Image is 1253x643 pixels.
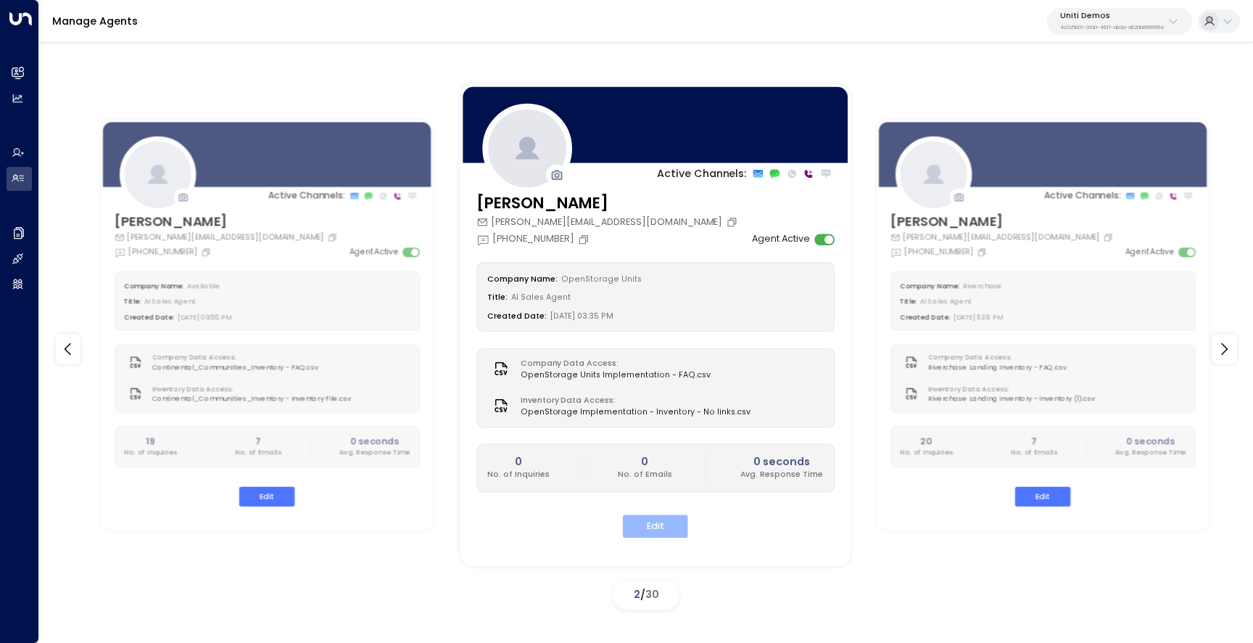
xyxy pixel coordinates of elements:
[1011,435,1057,448] h2: 7
[1015,487,1071,507] button: Edit
[977,247,989,257] button: Copy
[920,297,971,306] span: AI Sales Agent
[235,435,281,448] h2: 7
[521,369,711,381] span: OpenStorage Units Implementation - FAQ.csv
[1011,448,1057,458] p: No. of Emails
[900,448,953,458] p: No. of Inquiries
[900,282,959,291] label: Company Name:
[124,282,183,291] label: Company Name:
[268,189,344,202] p: Active Channels:
[339,448,410,458] p: Avg. Response Time
[1044,189,1120,202] p: Active Channels:
[900,435,953,448] h2: 20
[521,358,704,369] label: Company Data Access:
[726,216,740,228] button: Copy
[339,435,410,448] h2: 0 seconds
[927,394,1094,404] span: Riverchase Landing Inventory - Inventory (1).csv
[890,212,1116,232] h3: [PERSON_NAME]
[927,384,1089,394] label: Inventory Data Access:
[1060,12,1165,20] p: Uniti Demos
[521,406,750,417] span: OpenStorage Implementation - Inventory - No links.csv
[900,313,951,322] label: Created Date:
[235,448,281,458] p: No. of Emails
[577,234,592,245] button: Copy
[1047,8,1192,35] button: Uniti Demos4c025b01-9fa0-46ff-ab3a-a620b886896e
[52,14,138,28] a: Manage Agents
[1115,435,1186,448] h2: 0 seconds
[740,470,823,481] p: Avg. Response Time
[327,233,339,243] button: Copy
[152,363,319,373] span: Continental_Communities_Inventory - FAQ.csv
[124,313,175,322] label: Created Date:
[890,246,989,258] div: [PHONE_NUMBER]
[927,363,1066,373] span: Riverchase Landing Inventory - FAQ.csv
[1125,246,1174,258] label: Agent Active
[1103,233,1115,243] button: Copy
[963,282,1002,291] span: Riverchase
[752,232,810,246] label: Agent Active
[890,232,1116,243] div: [PERSON_NAME][EMAIL_ADDRESS][DOMAIN_NAME]
[900,297,917,306] label: Title:
[487,470,550,481] p: No. of Inquiries
[187,282,220,291] span: Available
[152,384,346,394] label: Inventory Data Access:
[618,470,672,481] p: No. of Emails
[927,353,1061,363] label: Company Data Access:
[618,454,672,470] h2: 0
[740,454,823,470] h2: 0 seconds
[201,247,213,257] button: Copy
[521,394,744,406] label: Inventory Data Access:
[657,166,747,182] p: Active Channels:
[623,515,688,538] button: Edit
[511,292,571,303] span: AI Sales Agent
[124,448,177,458] p: No. of Inquiries
[487,292,508,303] label: Title:
[487,274,558,284] label: Company Name:
[487,454,550,470] h2: 0
[561,274,642,284] span: OpenStorage Units
[144,297,195,306] span: AI Sales Agent
[550,311,613,321] span: [DATE] 03:35 PM
[1115,448,1186,458] p: Avg. Response Time
[613,581,679,610] div: /
[152,353,313,363] label: Company Data Access:
[487,311,547,321] label: Created Date:
[954,313,1003,322] span: [DATE] 11:38 PM
[115,212,340,232] h3: [PERSON_NAME]
[115,232,340,243] div: [PERSON_NAME][EMAIL_ADDRESS][DOMAIN_NAME]
[634,587,640,602] span: 2
[115,246,213,258] div: [PHONE_NUMBER]
[645,587,659,602] span: 30
[476,192,741,216] h3: [PERSON_NAME]
[1060,25,1165,30] p: 4c025b01-9fa0-46ff-ab3a-a620b886896e
[152,394,352,404] span: Continental_Communities_Inventory - Inventory File.csv
[239,487,295,507] button: Edit
[476,216,741,229] div: [PERSON_NAME][EMAIL_ADDRESS][DOMAIN_NAME]
[124,435,177,448] h2: 19
[350,246,399,258] label: Agent Active
[178,313,231,322] span: [DATE] 09:55 PM
[124,297,141,306] label: Title:
[476,232,592,246] div: [PHONE_NUMBER]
